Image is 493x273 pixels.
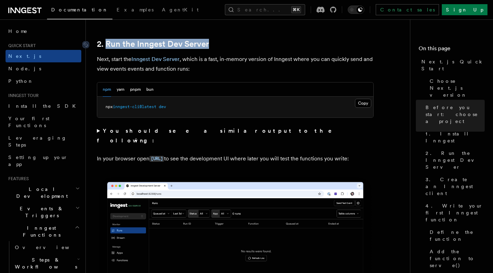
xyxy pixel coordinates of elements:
[426,130,485,144] span: 1. Install Inngest
[15,245,86,250] span: Overview
[427,75,485,101] a: Choose Next.js version
[419,55,485,75] a: Next.js Quick Start
[6,224,75,238] span: Inngest Functions
[6,183,81,202] button: Local Development
[423,147,485,173] a: 2. Run the Inngest Dev Server
[6,50,81,62] a: Next.js
[8,28,28,35] span: Home
[130,82,141,97] button: pnpm
[421,58,485,72] span: Next.js Quick Start
[6,132,81,151] a: Leveraging Steps
[8,135,67,148] span: Leveraging Steps
[442,4,487,15] a: Sign Up
[291,6,301,13] kbd: ⌘K
[97,154,374,164] p: In your browser open to see the development UI where later you will test the functions you write:
[51,7,108,12] span: Documentation
[97,127,341,144] strong: You should see a similar output to the following:
[159,104,166,109] span: dev
[6,75,81,87] a: Python
[8,155,68,167] span: Setting up your app
[430,248,485,269] span: Add the function to serve()
[12,256,77,270] span: Steps & Workflows
[117,82,125,97] button: yarn
[6,202,81,222] button: Events & Triggers
[97,126,374,146] summary: You should see a similar output to the following:
[423,127,485,147] a: 1. Install Inngest
[146,82,154,97] button: bun
[423,200,485,226] a: 4. Write your first Inngest function
[12,254,81,273] button: Steps & Workflows
[426,104,485,125] span: Before you start: choose a project
[419,44,485,55] h4: On this page
[6,151,81,170] a: Setting up your app
[113,104,156,109] span: inngest-cli@latest
[6,62,81,75] a: Node.js
[426,176,485,197] span: 3. Create an Inngest client
[6,100,81,112] a: Install the SDK
[162,7,199,12] span: AgentKit
[158,2,203,19] a: AgentKit
[6,43,36,49] span: Quick start
[112,2,158,19] a: Examples
[8,103,80,109] span: Install the SDK
[149,156,164,162] code: [URL]
[426,150,485,170] span: 2. Run the Inngest Dev Server
[47,2,112,19] a: Documentation
[376,4,439,15] a: Contact sales
[6,205,75,219] span: Events & Triggers
[8,53,41,59] span: Next.js
[97,54,374,74] p: Next, start the , which is a fast, in-memory version of Inngest where you can quickly send and vi...
[427,245,485,272] a: Add the function to serve()
[423,101,485,127] a: Before you start: choose a project
[8,78,34,84] span: Python
[348,6,364,14] button: Toggle dark mode
[426,202,485,223] span: 4. Write your first Inngest function
[355,99,371,108] button: Copy
[131,56,180,62] a: Inngest Dev Server
[6,112,81,132] a: Your first Functions
[225,4,305,15] button: Search...⌘K
[430,78,485,98] span: Choose Next.js version
[149,155,164,162] a: [URL]
[117,7,154,12] span: Examples
[106,104,113,109] span: npx
[427,226,485,245] a: Define the function
[6,25,81,37] a: Home
[430,229,485,243] span: Define the function
[6,222,81,241] button: Inngest Functions
[423,173,485,200] a: 3. Create an Inngest client
[103,82,111,97] button: npm
[6,93,39,98] span: Inngest tour
[8,66,41,71] span: Node.js
[8,116,49,128] span: Your first Functions
[12,241,81,254] a: Overview
[6,176,29,182] span: Features
[6,186,75,200] span: Local Development
[97,39,209,49] a: 2. Run the Inngest Dev Server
